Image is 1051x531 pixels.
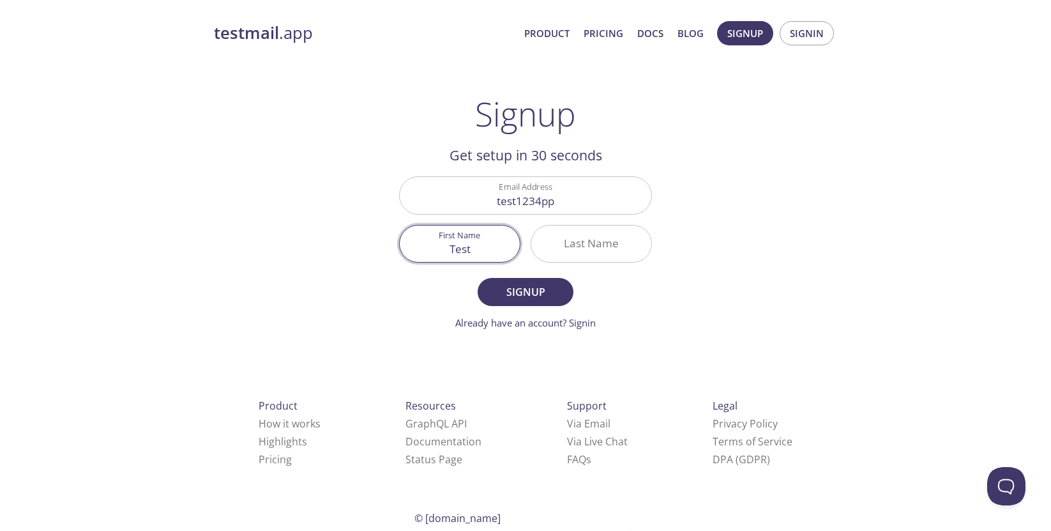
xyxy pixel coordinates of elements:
a: DPA (GDPR) [713,452,770,466]
span: Signup [492,283,559,301]
a: Product [524,25,570,42]
span: Signin [790,25,824,42]
button: Signup [717,21,773,45]
h2: Get setup in 30 seconds [399,144,652,166]
span: © [DOMAIN_NAME] [414,511,501,525]
span: s [586,452,591,466]
strong: testmail [214,22,279,44]
a: Docs [637,25,663,42]
a: Terms of Service [713,435,792,449]
iframe: Help Scout Beacon - Open [987,467,1025,505]
a: GraphQL API [405,417,467,431]
a: Blog [677,25,704,42]
a: Already have an account? Signin [455,316,596,329]
a: Pricing [584,25,623,42]
span: Resources [405,399,456,413]
a: FAQ [567,452,591,466]
button: Signin [780,21,834,45]
span: Signup [727,25,763,42]
span: Product [259,399,298,413]
a: Pricing [259,452,292,466]
span: Support [567,399,607,413]
a: Via Email [567,417,610,431]
span: Legal [713,399,737,413]
a: Via Live Chat [567,435,628,449]
a: Documentation [405,435,481,449]
a: How it works [259,417,321,431]
a: Status Page [405,452,462,466]
h1: Signup [475,95,576,133]
a: testmail.app [214,22,514,44]
a: Privacy Policy [713,417,778,431]
a: Highlights [259,435,307,449]
button: Signup [478,278,573,306]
